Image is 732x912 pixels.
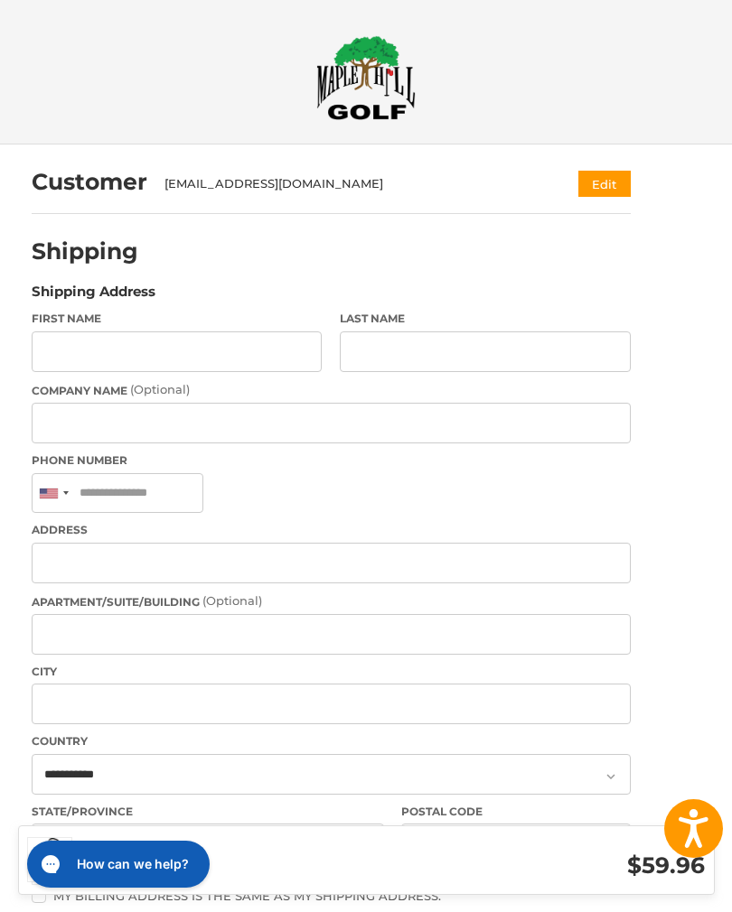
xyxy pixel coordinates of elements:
div: United States: +1 [33,474,74,513]
label: Postal Code [401,804,631,820]
button: Edit [578,171,631,197]
h2: Shipping [32,237,138,265]
label: Apartment/Suite/Building [32,592,631,610]
label: First Name [32,311,323,327]
h2: Customer [32,168,147,196]
label: My billing address is the same as my shipping address. [32,889,631,903]
iframe: Gorgias live chat messenger [18,834,215,894]
legend: Shipping Address [32,282,155,311]
label: City [32,664,631,680]
small: (Optional) [130,382,190,396]
label: Last Name [340,311,631,327]
h3: 4 Items [90,847,398,868]
label: Company Name [32,381,631,399]
label: State/Province [32,804,384,820]
label: Country [32,733,631,749]
small: (Optional) [202,593,262,608]
label: Address [32,522,631,538]
label: Phone Number [32,452,631,469]
div: [EMAIL_ADDRESS][DOMAIN_NAME] [164,175,543,193]
h3: $59.96 [398,852,705,879]
img: Maple Hill Golf [316,35,416,120]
